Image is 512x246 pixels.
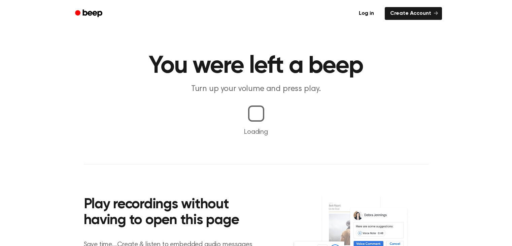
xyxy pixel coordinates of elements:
[385,7,442,20] a: Create Account
[352,6,381,21] a: Log in
[8,127,504,137] p: Loading
[127,84,385,95] p: Turn up your volume and press play.
[70,7,108,20] a: Beep
[84,54,429,78] h1: You were left a beep
[84,197,265,229] h2: Play recordings without having to open this page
